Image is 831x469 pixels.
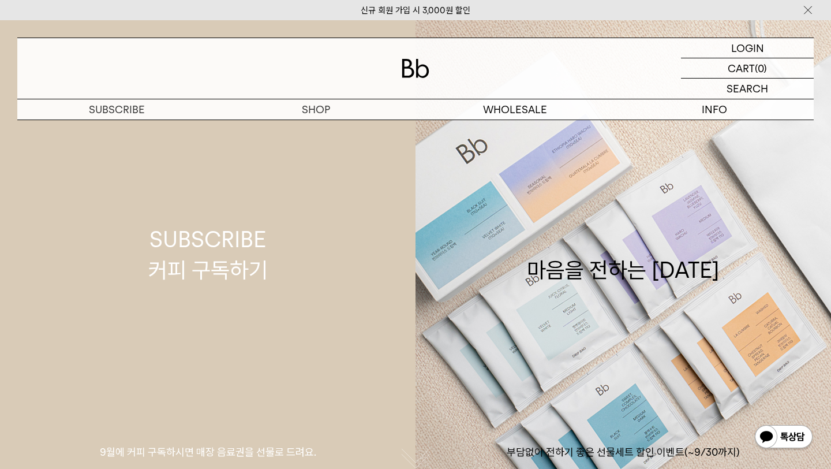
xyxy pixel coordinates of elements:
img: 카카오톡 채널 1:1 채팅 버튼 [754,424,814,452]
a: SUBSCRIBE [17,99,216,120]
img: 로고 [402,59,429,78]
a: SHOP [216,99,415,120]
div: SUBSCRIBE 커피 구독하기 [148,224,268,285]
div: 마음을 전하는 [DATE] [527,224,720,285]
p: LOGIN [731,38,764,58]
a: 신규 회원 가입 시 3,000원 할인 [361,5,470,16]
p: INFO [615,99,814,120]
p: (0) [755,58,767,78]
a: LOGIN [681,38,814,58]
p: SEARCH [727,79,768,99]
p: 부담없이 전하기 좋은 선물세트 할인 이벤트(~9/30까지) [415,445,831,459]
p: CART [728,58,755,78]
p: WHOLESALE [415,99,615,120]
a: CART (0) [681,58,814,79]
